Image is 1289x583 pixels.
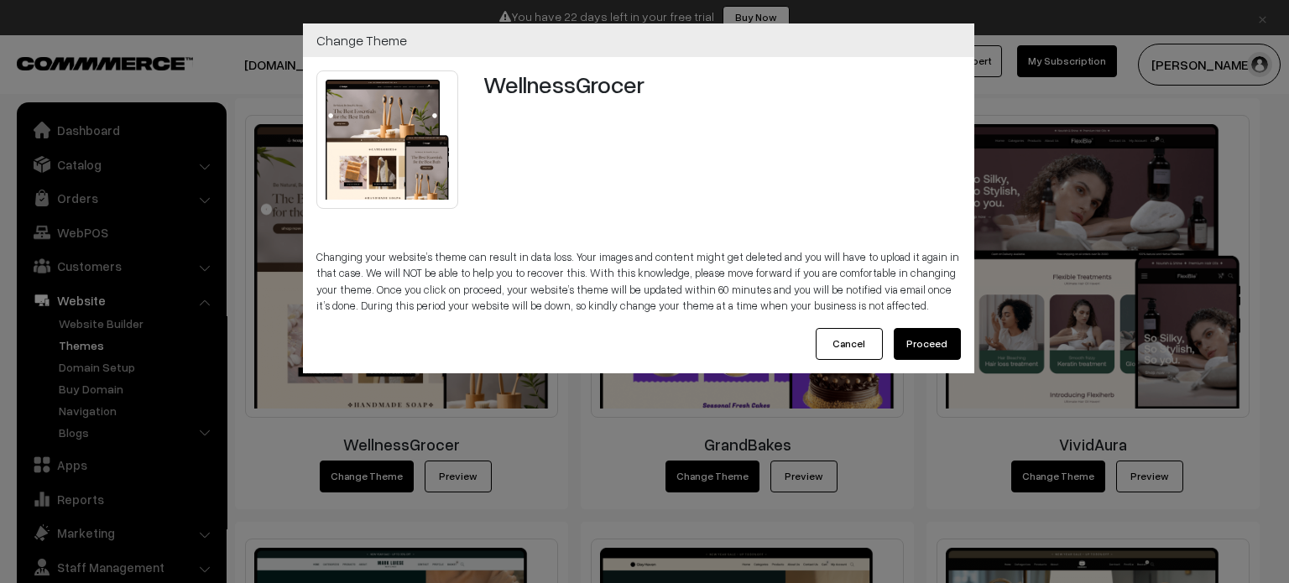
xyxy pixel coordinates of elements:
[483,70,961,99] h3: WellnessGrocer
[303,23,974,57] div: Change Theme
[316,70,459,209] img: theme
[316,249,961,315] p: Changing your website’s theme can result in data loss. Your images and content might get deleted ...
[894,328,961,360] button: Proceed
[816,328,883,360] button: Cancel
